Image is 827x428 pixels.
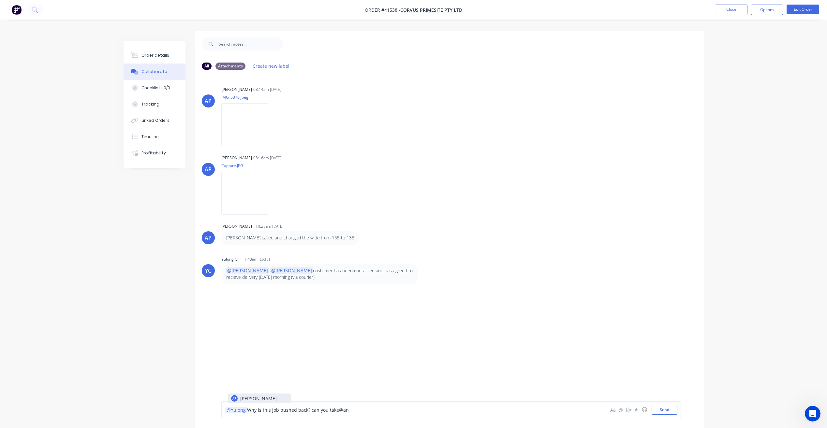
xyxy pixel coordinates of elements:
button: Timeline [124,129,185,145]
div: 08:14am [DATE] [253,87,281,93]
button: Tracking [124,96,185,112]
div: - 11:48am [DATE] [240,256,270,262]
button: Linked Orders [124,112,185,129]
div: All [202,63,212,70]
button: Aa [609,406,617,414]
button: Collaborate [124,64,185,80]
div: 08:16am [DATE] [253,155,281,161]
span: Why is this job pushed back? can you take [247,407,339,413]
button: Create new label [249,62,293,70]
button: Profitability [124,145,185,161]
div: Order details [141,52,169,58]
p: [PERSON_NAME] called and changed the wide from 165 to 138 [226,235,354,241]
iframe: Intercom live chat [805,406,820,421]
span: @[PERSON_NAME] [226,267,269,274]
div: Checklists 0/0 [141,85,170,91]
input: Search notes... [219,37,283,50]
div: Collaborate [141,69,167,75]
p: Capture.JPG [221,163,275,168]
div: AP [232,396,236,401]
span: @Yulong [227,407,246,413]
button: Edit Order [787,5,819,14]
div: Profitability [141,150,166,156]
button: Options [751,5,783,15]
span: @[PERSON_NAME] [270,267,313,274]
div: Attachments [215,63,245,70]
div: YC [205,267,211,275]
span: @an [339,407,349,413]
button: Order details [124,47,185,64]
div: [PERSON_NAME] [221,223,252,229]
div: [PERSON_NAME] [221,87,252,93]
div: - 10:25am [DATE] [253,223,284,229]
p: customer has been contacted and has agreed to recieve delivery [DATE] morning (via courier) [226,267,413,281]
div: Timeline [141,134,159,140]
div: [PERSON_NAME] [221,155,252,161]
button: ☺ [641,406,648,414]
button: Checklists 0/0 [124,80,185,96]
div: Linked Orders [141,118,170,123]
button: Send [652,405,677,415]
div: AP [205,97,212,105]
button: Close [715,5,747,14]
div: Yulong Cl [221,256,238,262]
button: @ [617,406,625,414]
img: Factory [12,5,22,15]
div: AP [205,165,212,173]
p: IMG_5376.jpeg [221,94,275,100]
div: AP [205,234,212,242]
p: [PERSON_NAME] [240,395,277,402]
div: Tracking [141,101,159,107]
a: Corvus Primesite Pty Ltd [400,7,462,13]
span: Order #41538 - [365,7,400,13]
